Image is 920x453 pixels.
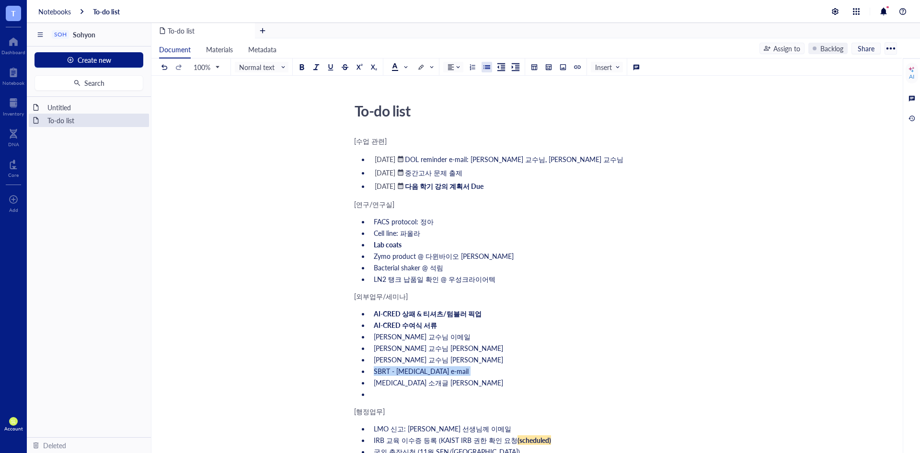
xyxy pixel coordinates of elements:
span: Search [84,79,104,87]
span: Zymo product @ 다윈바이오 [PERSON_NAME] [374,251,514,261]
span: [행정업무] [354,407,385,416]
span: Materials [206,45,233,54]
button: Search [34,75,143,91]
div: AI [909,73,914,81]
span: SBRT - [MEDICAL_DATA] e-mail [374,366,469,376]
a: DNA [8,126,19,147]
div: Account [4,426,23,431]
div: Deleted [43,440,66,451]
div: To-do list [350,99,691,123]
div: SOH [54,31,67,38]
a: Dashboard [1,34,25,55]
span: Document [159,45,191,54]
span: [외부업무/세미나] [354,291,408,301]
span: LN2 탱크 납품일 확인 @ 우성크라이어텍 [374,274,495,284]
span: [PERSON_NAME] 교수님 [PERSON_NAME] [374,343,503,353]
div: Backlog [820,43,843,54]
button: Create new [34,52,143,68]
span: [MEDICAL_DATA] 소개글 [PERSON_NAME] [374,378,503,387]
div: Inventory [3,111,24,116]
span: T [11,7,16,19]
div: DNA [8,141,19,147]
div: Assign to [773,43,800,54]
span: Lab coats [374,240,402,249]
a: Notebook [2,65,24,86]
span: [PERSON_NAME] 교수님 [PERSON_NAME] [374,355,503,364]
div: [DATE] [375,182,395,190]
span: Cell line: 파올라 [374,228,420,238]
span: Metadata [248,45,276,54]
div: Dashboard [1,49,25,55]
span: 중간고사 문제 출제 [405,168,462,177]
a: To-do list [93,7,120,16]
span: [수업 관련] [354,136,387,146]
span: FACS protocol: 정아 [374,217,434,226]
button: Share [851,43,881,54]
span: [PERSON_NAME] 교수님 이메일 [374,332,471,341]
div: Core [8,172,19,178]
a: Notebooks [38,7,71,16]
div: [DATE] [375,155,395,163]
span: IRB 교육 이수증 등록 (KAIST IRB 권한 확인 요청 [374,435,517,445]
span: Share [858,44,874,53]
span: 100% [194,63,219,71]
span: Insert [595,63,621,71]
span: SL [11,419,15,424]
div: Untitled [43,101,145,114]
div: Notebook [2,80,24,86]
span: AI-CRED 상패 & 티셔츠/텀블러 픽업 [374,309,482,318]
span: 다음 학기 강의 계획서 Due [405,181,483,191]
div: [DATE] [375,168,395,177]
span: (scheduled) [517,435,551,445]
span: Normal text [239,63,286,71]
span: LMO 신고: [PERSON_NAME] 선생님께 이메일 [374,424,511,433]
span: Sohyon [73,30,95,39]
a: Inventory [3,95,24,116]
span: Bacterial shaker @ 석림 [374,263,443,272]
span: [연구/연구실] [354,199,394,209]
div: To-do list [43,114,145,127]
span: AI-CRED 수여식 서류 [374,320,437,330]
span: DOL reminder e-mail: [PERSON_NAME] 교수님, [PERSON_NAME] 교수님 [405,154,623,164]
span: Create new [78,56,111,64]
a: Core [8,157,19,178]
div: Add [9,207,18,213]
